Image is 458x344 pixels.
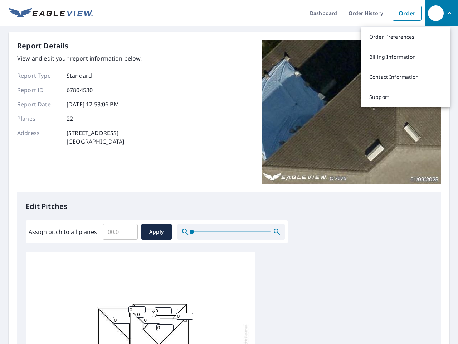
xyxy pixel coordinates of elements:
[67,129,125,146] p: [STREET_ADDRESS] [GEOGRAPHIC_DATA]
[361,47,450,67] a: Billing Information
[26,201,432,212] p: Edit Pitches
[29,228,97,236] label: Assign pitch to all planes
[361,87,450,107] a: Support
[17,71,60,80] p: Report Type
[17,114,60,123] p: Planes
[17,40,69,51] p: Report Details
[17,54,142,63] p: View and edit your report information below.
[17,100,60,109] p: Report Date
[17,129,60,146] p: Address
[262,40,441,184] img: Top image
[67,71,92,80] p: Standard
[17,86,60,94] p: Report ID
[141,224,172,240] button: Apply
[67,114,73,123] p: 22
[393,6,422,21] a: Order
[9,8,93,19] img: EV Logo
[361,27,450,47] a: Order Preferences
[67,86,93,94] p: 67804530
[361,67,450,87] a: Contact Information
[103,222,138,242] input: 00.0
[147,228,166,236] span: Apply
[67,100,119,109] p: [DATE] 12:53:06 PM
